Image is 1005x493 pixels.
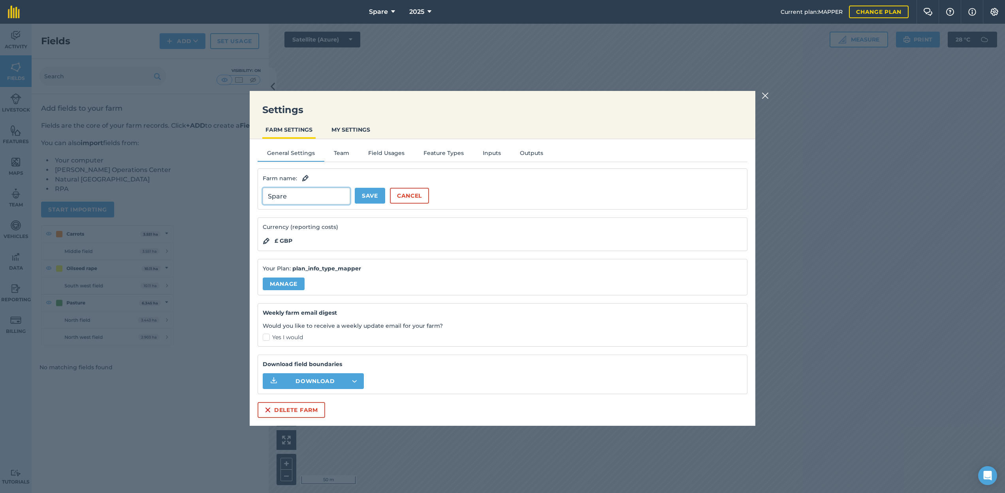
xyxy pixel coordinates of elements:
button: FARM SETTINGS [262,122,316,137]
button: Inputs [473,149,510,161]
button: Download [263,373,364,389]
button: Save [355,188,385,204]
span: Download [295,377,335,385]
img: A cog icon [990,8,999,16]
label: Yes I would [263,333,742,342]
span: Farm name : [263,174,297,183]
a: Manage [263,278,305,290]
img: svg+xml;base64,PHN2ZyB4bWxucz0iaHR0cDovL3d3dy53My5vcmcvMjAwMC9zdmciIHdpZHRoPSIxNiIgaGVpZ2h0PSIyNC... [265,405,271,415]
img: A question mark icon [945,8,955,16]
p: Would you like to receive a weekly update email for your farm? [263,321,742,330]
p: Your Plan: [263,264,742,273]
button: MY SETTINGS [328,122,373,137]
span: Current plan : MAPPER [781,8,843,16]
span: Spare [369,7,388,17]
button: Outputs [510,149,553,161]
div: Open Intercom Messenger [978,466,997,485]
strong: £ GBP [275,236,292,245]
strong: plan_info_type_mapper [292,265,361,272]
img: svg+xml;base64,PHN2ZyB4bWxucz0iaHR0cDovL3d3dy53My5vcmcvMjAwMC9zdmciIHdpZHRoPSIxOCIgaGVpZ2h0PSIyNC... [302,174,309,183]
button: Delete farm [258,402,325,418]
h4: Weekly farm email digest [263,308,742,317]
img: fieldmargin Logo [8,6,20,18]
img: svg+xml;base64,PHN2ZyB4bWxucz0iaHR0cDovL3d3dy53My5vcmcvMjAwMC9zdmciIHdpZHRoPSIxNyIgaGVpZ2h0PSIxNy... [968,7,976,17]
button: Cancel [390,188,429,204]
p: Currency (reporting costs) [263,223,742,231]
img: svg+xml;base64,PHN2ZyB4bWxucz0iaHR0cDovL3d3dy53My5vcmcvMjAwMC9zdmciIHdpZHRoPSIxOCIgaGVpZ2h0PSIyNC... [263,236,270,246]
h3: Settings [250,104,755,116]
strong: Download field boundaries [263,360,742,368]
img: Two speech bubbles overlapping with the left bubble in the forefront [923,8,933,16]
button: Team [324,149,359,161]
span: 2025 [409,7,424,17]
button: General Settings [258,149,324,161]
a: Change plan [849,6,909,18]
img: svg+xml;base64,PHN2ZyB4bWxucz0iaHR0cDovL3d3dy53My5vcmcvMjAwMC9zdmciIHdpZHRoPSIyMiIgaGVpZ2h0PSIzMC... [762,91,769,100]
button: Feature Types [414,149,473,161]
button: Field Usages [359,149,414,161]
